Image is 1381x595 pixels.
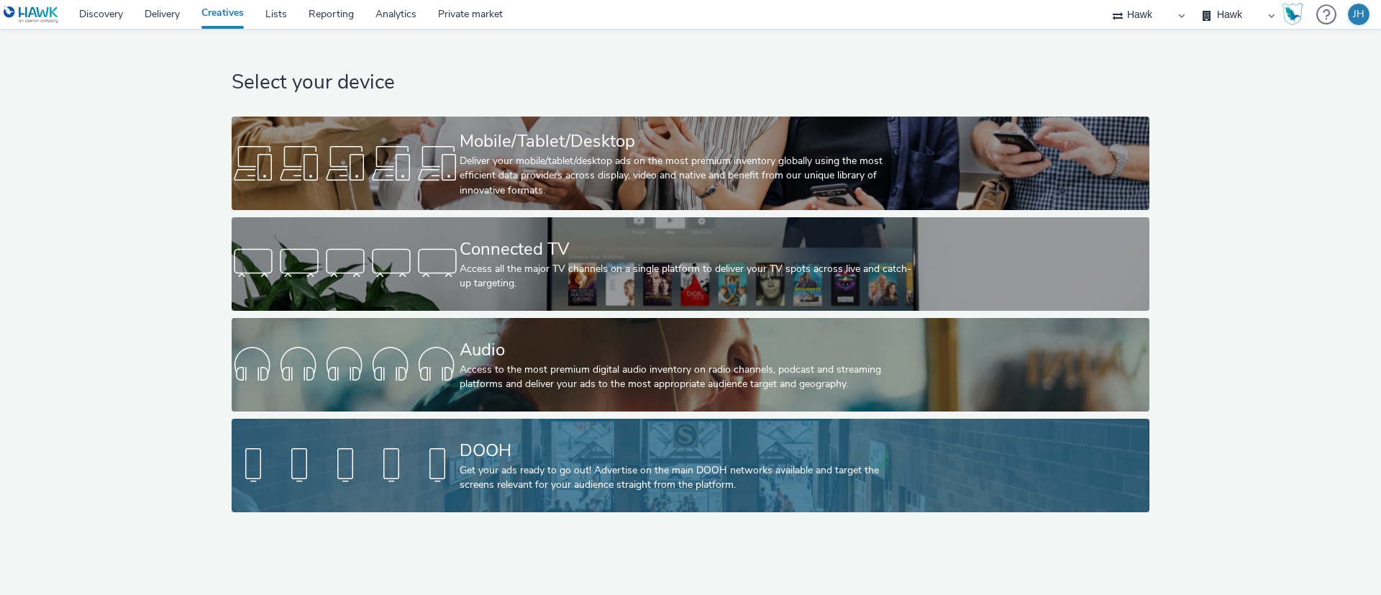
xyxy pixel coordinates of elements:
a: Hawk Academy [1282,3,1309,26]
div: Access all the major TV channels on a single platform to deliver your TV spots across live and ca... [460,262,916,291]
div: JH [1353,4,1364,25]
img: undefined Logo [4,6,59,24]
a: Connected TVAccess all the major TV channels on a single platform to deliver your TV spots across... [232,217,1149,311]
a: Mobile/Tablet/DesktopDeliver your mobile/tablet/desktop ads on the most premium inventory globall... [232,117,1149,210]
h1: Select your device [232,69,1149,96]
img: Hawk Academy [1282,3,1303,26]
a: AudioAccess to the most premium digital audio inventory on radio channels, podcast and streaming ... [232,318,1149,412]
div: Access to the most premium digital audio inventory on radio channels, podcast and streaming platf... [460,363,916,392]
div: DOOH [460,438,916,463]
div: Get your ads ready to go out! Advertise on the main DOOH networks available and target the screen... [460,463,916,493]
div: Mobile/Tablet/Desktop [460,129,916,154]
div: Connected TV [460,237,916,262]
div: Deliver your mobile/tablet/desktop ads on the most premium inventory globally using the most effi... [460,154,916,198]
div: Audio [460,337,916,363]
a: DOOHGet your ads ready to go out! Advertise on the main DOOH networks available and target the sc... [232,419,1149,512]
